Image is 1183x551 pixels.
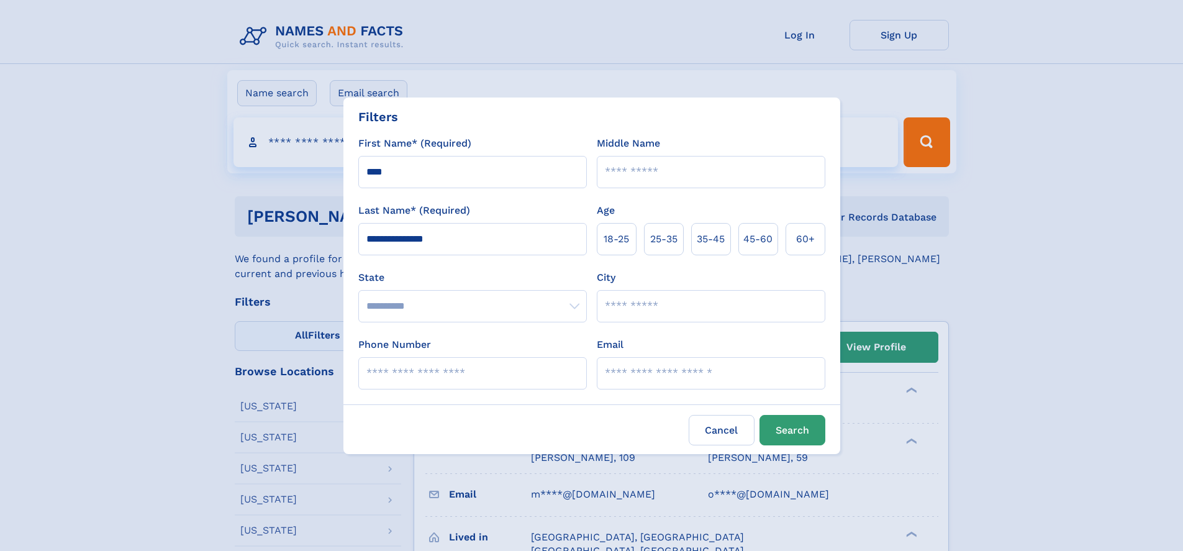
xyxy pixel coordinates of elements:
[597,203,615,218] label: Age
[689,415,755,445] label: Cancel
[358,337,431,352] label: Phone Number
[697,232,725,247] span: 35‑45
[358,270,587,285] label: State
[597,136,660,151] label: Middle Name
[650,232,678,247] span: 25‑35
[358,136,471,151] label: First Name* (Required)
[597,270,615,285] label: City
[796,232,815,247] span: 60+
[597,337,623,352] label: Email
[743,232,773,247] span: 45‑60
[604,232,629,247] span: 18‑25
[759,415,825,445] button: Search
[358,203,470,218] label: Last Name* (Required)
[358,107,398,126] div: Filters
